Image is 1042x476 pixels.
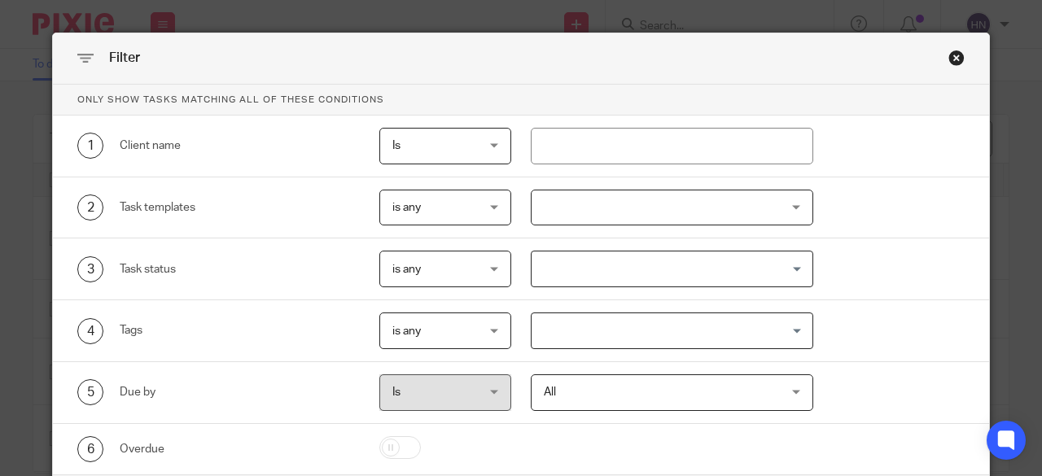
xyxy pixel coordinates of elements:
div: Task status [120,261,361,277]
div: Tags [120,322,361,338]
div: Close this dialog window [948,50,965,66]
div: Search for option [531,312,814,349]
div: Task templates [120,199,361,216]
input: Search for option [533,317,804,345]
span: Filter [109,51,140,64]
span: Is [392,140,401,151]
span: Is [392,386,401,398]
div: Client name [120,138,361,154]
div: 5 [77,379,103,405]
div: Due by [120,384,361,400]
span: is any [392,325,421,337]
div: 6 [77,436,103,462]
div: 3 [77,256,103,282]
span: is any [392,264,421,275]
span: is any [392,202,421,213]
p: Only show tasks matching all of these conditions [53,85,989,116]
div: 4 [77,318,103,344]
div: Search for option [531,251,814,287]
div: 1 [77,133,103,159]
input: Search for option [533,255,804,283]
div: 2 [77,194,103,221]
div: Overdue [120,441,361,457]
span: All [544,386,556,398]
